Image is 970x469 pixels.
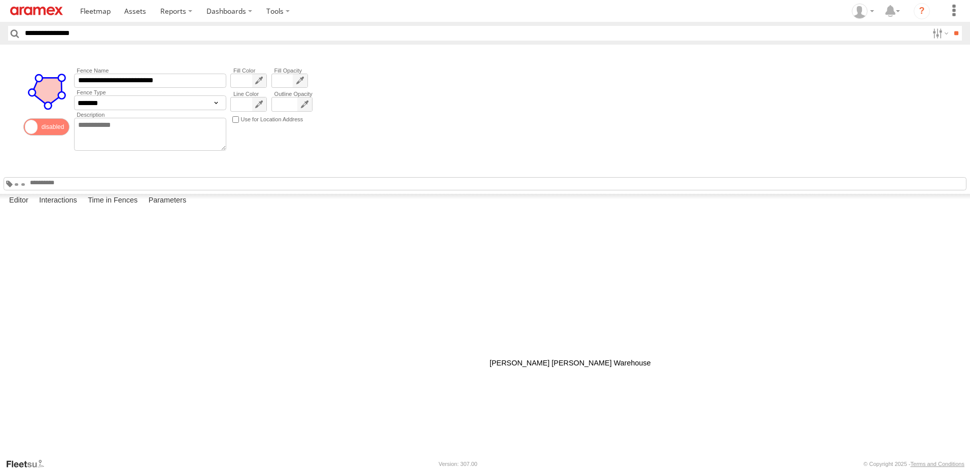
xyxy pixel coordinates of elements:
[15,183,18,185] span: Standard Tag
[74,112,226,118] label: Description
[911,461,964,467] a: Terms and Conditions
[271,68,308,74] label: Fill Opacity
[914,3,930,19] i: ?
[484,354,656,374] div: [PERSON_NAME] [PERSON_NAME] Warehouse
[230,68,267,74] label: Fill Color
[439,461,477,467] div: Version: 307.00
[83,194,143,208] label: Time in Fences
[928,26,950,41] label: Search Filter Options
[240,115,303,124] label: Use for Location Address
[21,183,25,185] span: Standard Tag
[271,91,313,97] label: Outline Opacity
[6,459,52,469] a: Visit our Website
[74,68,226,74] label: Fence Name
[23,118,70,136] span: Enable/Disable Status
[74,89,226,95] label: Fence Type
[848,4,878,19] div: Fatimah Alqatari
[863,461,964,467] div: © Copyright 2025 -
[4,194,33,208] label: Editor
[34,194,82,208] label: Interactions
[230,91,267,97] label: Line Color
[10,7,63,15] img: aramex-logo.svg
[144,194,192,208] label: Parameters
